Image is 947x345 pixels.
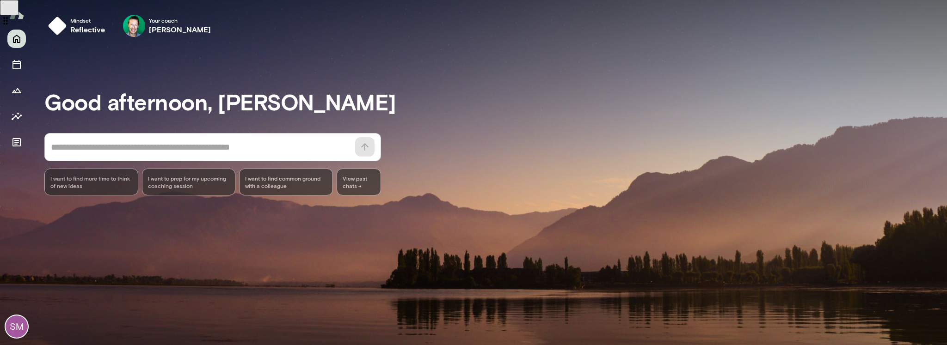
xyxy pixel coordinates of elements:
span: I want to find common ground with a colleague [245,175,327,189]
h6: [PERSON_NAME] [149,24,211,35]
div: I want to find more time to think of new ideas [44,169,138,195]
button: Home [7,30,26,48]
div: I want to find common ground with a colleague [239,169,333,195]
button: Documents [7,133,26,151]
button: Sessions [7,55,26,74]
button: Insights [7,107,26,126]
button: Growth Plan [7,81,26,100]
span: View past chats -> [337,169,381,195]
span: I want to find more time to think of new ideas [50,175,132,189]
div: SM [6,315,28,338]
h3: Good afternoon, [PERSON_NAME] [44,89,947,115]
span: I want to prep for my upcoming coaching session [148,175,230,189]
h6: reflective [70,24,105,35]
div: I want to prep for my upcoming coaching session [142,169,236,195]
